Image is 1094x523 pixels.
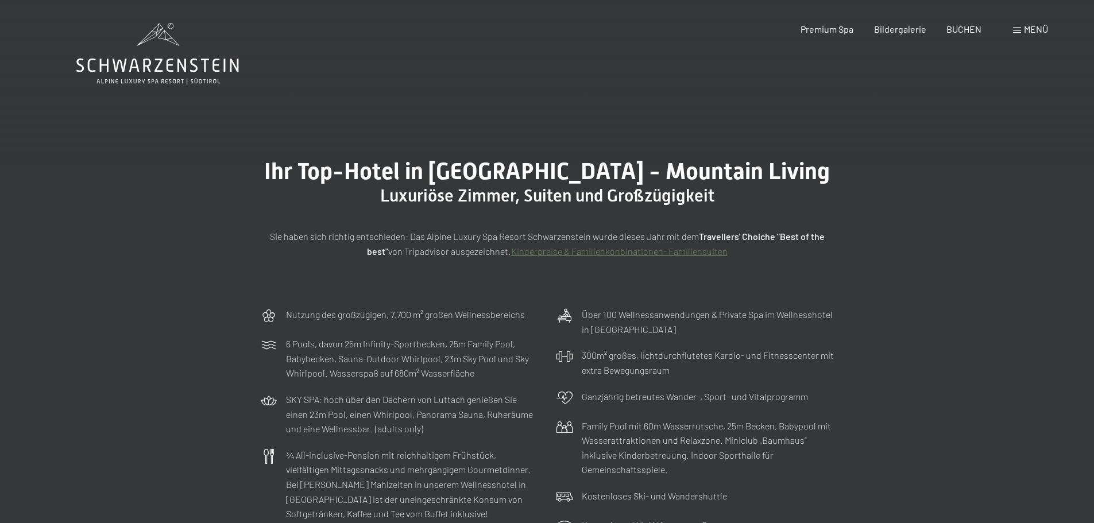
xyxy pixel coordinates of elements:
span: Menü [1024,24,1048,34]
p: 6 Pools, davon 25m Infinity-Sportbecken, 25m Family Pool, Babybecken, Sauna-Outdoor Whirlpool, 23... [286,336,539,381]
span: Luxuriöse Zimmer, Suiten und Großzügigkeit [380,185,714,206]
p: Kostenloses Ski- und Wandershuttle [582,489,727,503]
p: SKY SPA: hoch über den Dächern von Luttach genießen Sie einen 23m Pool, einen Whirlpool, Panorama... [286,392,539,436]
p: ¾ All-inclusive-Pension mit reichhaltigem Frühstück, vielfältigen Mittagssnacks und mehrgängigem ... [286,448,539,521]
a: Kinderpreise & Familienkonbinationen- Familiensuiten [511,246,728,257]
a: Bildergalerie [874,24,926,34]
p: Über 100 Wellnessanwendungen & Private Spa im Wellnesshotel in [GEOGRAPHIC_DATA] [582,307,834,336]
p: 300m² großes, lichtdurchflutetes Kardio- und Fitnesscenter mit extra Bewegungsraum [582,348,834,377]
span: Ihr Top-Hotel in [GEOGRAPHIC_DATA] - Mountain Living [264,158,830,185]
p: Ganzjährig betreutes Wander-, Sport- und Vitalprogramm [582,389,808,404]
a: Premium Spa [801,24,853,34]
strong: Travellers' Choiche "Best of the best" [367,231,825,257]
p: Family Pool mit 60m Wasserrutsche, 25m Becken, Babypool mit Wasserattraktionen und Relaxzone. Min... [582,419,834,477]
p: Sie haben sich richtig entschieden: Das Alpine Luxury Spa Resort Schwarzenstein wurde dieses Jahr... [260,229,834,258]
p: Nutzung des großzügigen, 7.700 m² großen Wellnessbereichs [286,307,525,322]
a: BUCHEN [946,24,981,34]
